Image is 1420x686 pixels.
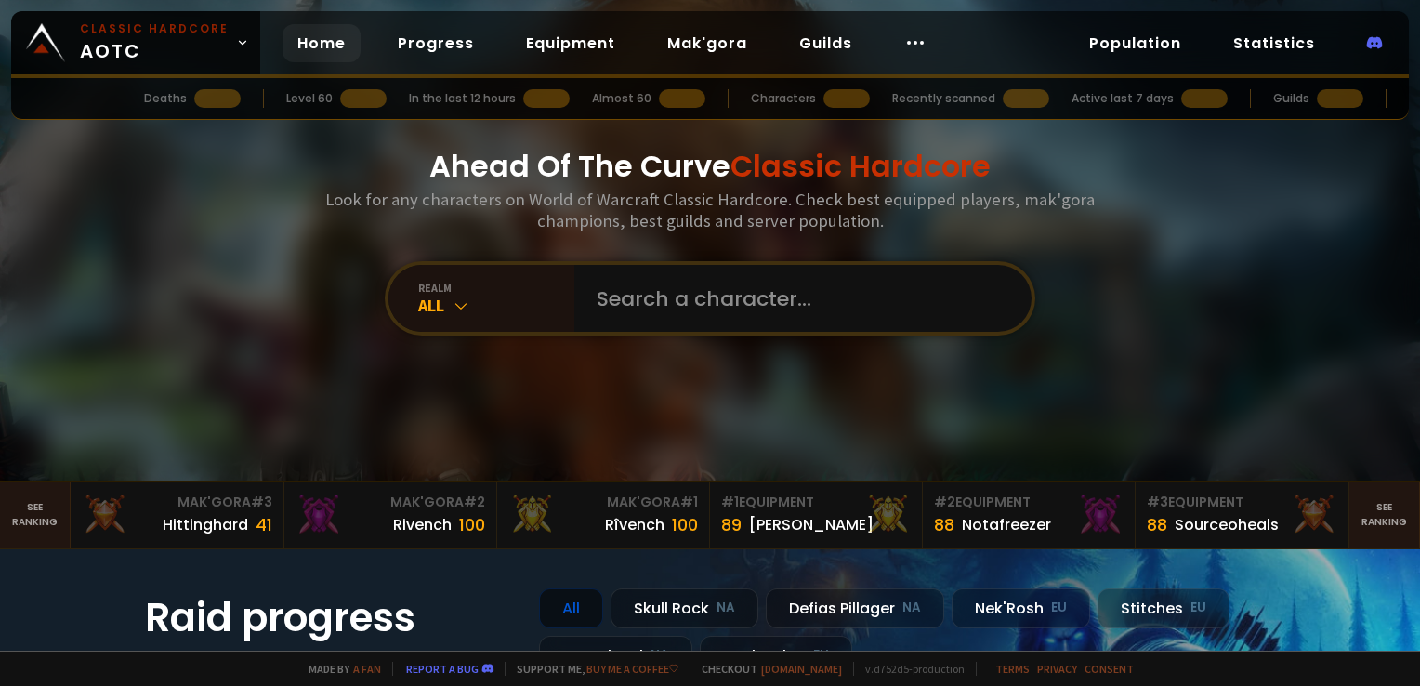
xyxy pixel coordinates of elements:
a: Mak'Gora#2Rivench100 [284,482,497,548]
small: NA [902,599,921,617]
span: # 1 [721,493,739,511]
div: Skull Rock [611,588,758,628]
div: Guilds [1273,90,1309,107]
div: 88 [934,512,954,537]
a: #2Equipment88Notafreezer [923,482,1136,548]
span: # 1 [680,493,698,511]
a: Home [283,24,361,62]
div: [PERSON_NAME] [749,513,874,536]
div: Mak'Gora [296,493,485,512]
small: Classic Hardcore [80,20,229,37]
div: 88 [1147,512,1167,537]
div: Nek'Rosh [952,588,1090,628]
small: NA [717,599,735,617]
span: Classic Hardcore [730,145,991,187]
span: Checkout [690,662,842,676]
div: Mak'Gora [508,493,698,512]
div: 89 [721,512,742,537]
div: Rîvench [605,513,664,536]
a: Seeranking [1349,482,1420,548]
div: Almost 60 [592,90,651,107]
a: Terms [995,662,1030,676]
div: Defias Pillager [766,588,944,628]
div: 41 [256,512,272,537]
div: Rivench [393,513,452,536]
h3: Look for any characters on World of Warcraft Classic Hardcore. Check best equipped players, mak'g... [318,189,1102,231]
a: a fan [353,662,381,676]
div: Notafreezer [962,513,1051,536]
a: Statistics [1218,24,1330,62]
div: Deaths [144,90,187,107]
div: 100 [459,512,485,537]
div: Sourceoheals [1175,513,1279,536]
a: [DOMAIN_NAME] [761,662,842,676]
a: Mak'Gora#1Rîvench100 [497,482,710,548]
a: Guilds [784,24,867,62]
div: Characters [751,90,816,107]
small: EU [1190,599,1206,617]
span: Made by [297,662,381,676]
small: NA [651,646,669,665]
a: Consent [1085,662,1134,676]
div: Hittinghard [163,513,248,536]
a: Buy me a coffee [586,662,678,676]
h1: Raid progress [145,588,517,647]
div: Mak'Gora [82,493,271,512]
a: Equipment [511,24,630,62]
span: # 2 [464,493,485,511]
a: Progress [383,24,489,62]
div: Soulseeker [700,636,852,676]
a: Mak'gora [652,24,762,62]
a: Classic HardcoreAOTC [11,11,260,74]
div: Equipment [721,493,911,512]
a: Report a bug [406,662,479,676]
small: EU [813,646,829,665]
span: v. d752d5 - production [853,662,965,676]
div: Active last 7 days [1072,90,1174,107]
div: realm [418,281,574,295]
input: Search a character... [585,265,1009,332]
div: 100 [672,512,698,537]
div: Level 60 [286,90,333,107]
span: AOTC [80,20,229,65]
div: All [539,588,603,628]
a: Mak'Gora#3Hittinghard41 [71,482,283,548]
a: Population [1074,24,1196,62]
a: Privacy [1037,662,1077,676]
h1: Ahead Of The Curve [429,144,991,189]
span: # 3 [1147,493,1168,511]
span: # 2 [934,493,955,511]
a: #1Equipment89[PERSON_NAME] [710,482,923,548]
small: EU [1051,599,1067,617]
a: #3Equipment88Sourceoheals [1136,482,1348,548]
span: Support me, [505,662,678,676]
span: # 3 [251,493,272,511]
div: Doomhowl [539,636,692,676]
div: Recently scanned [892,90,995,107]
div: Equipment [934,493,1124,512]
div: Equipment [1147,493,1336,512]
div: Stitches [1098,588,1229,628]
div: In the last 12 hours [409,90,516,107]
div: All [418,295,574,316]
